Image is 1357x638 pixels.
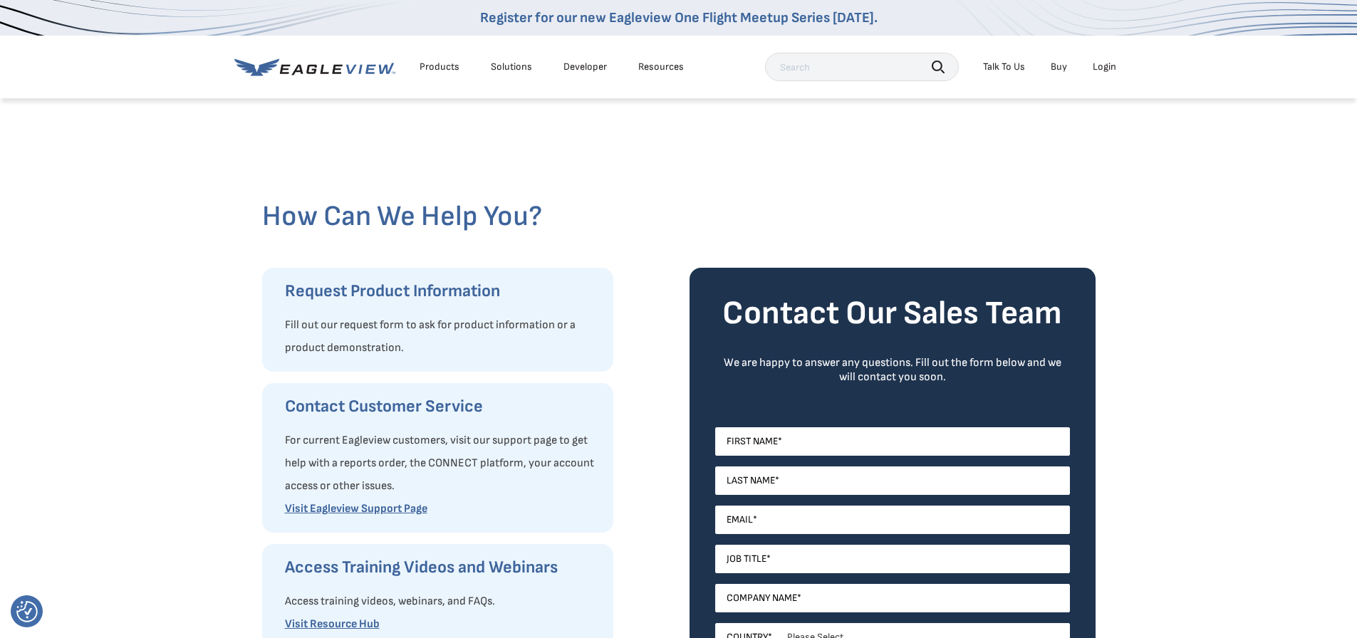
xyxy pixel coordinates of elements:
button: Consent Preferences [16,601,38,622]
div: Solutions [491,61,532,73]
p: Access training videos, webinars, and FAQs. [285,590,599,613]
div: Login [1093,61,1116,73]
input: Search [765,53,959,81]
a: Visit Eagleview Support Page [285,502,427,516]
div: We are happy to answer any questions. Fill out the form below and we will contact you soon. [715,356,1070,385]
a: Visit Resource Hub [285,617,380,631]
div: Products [420,61,459,73]
a: Developer [563,61,607,73]
a: Register for our new Eagleview One Flight Meetup Series [DATE]. [480,9,878,26]
p: Fill out our request form to ask for product information or a product demonstration. [285,314,599,360]
h2: How Can We Help You? [262,199,1096,234]
img: Revisit consent button [16,601,38,622]
a: Buy [1051,61,1067,73]
h3: Contact Customer Service [285,395,599,418]
div: Resources [638,61,684,73]
h3: Access Training Videos and Webinars [285,556,599,579]
h3: Request Product Information [285,280,599,303]
div: Talk To Us [983,61,1025,73]
p: For current Eagleview customers, visit our support page to get help with a reports order, the CON... [285,429,599,498]
strong: Contact Our Sales Team [722,294,1062,333]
